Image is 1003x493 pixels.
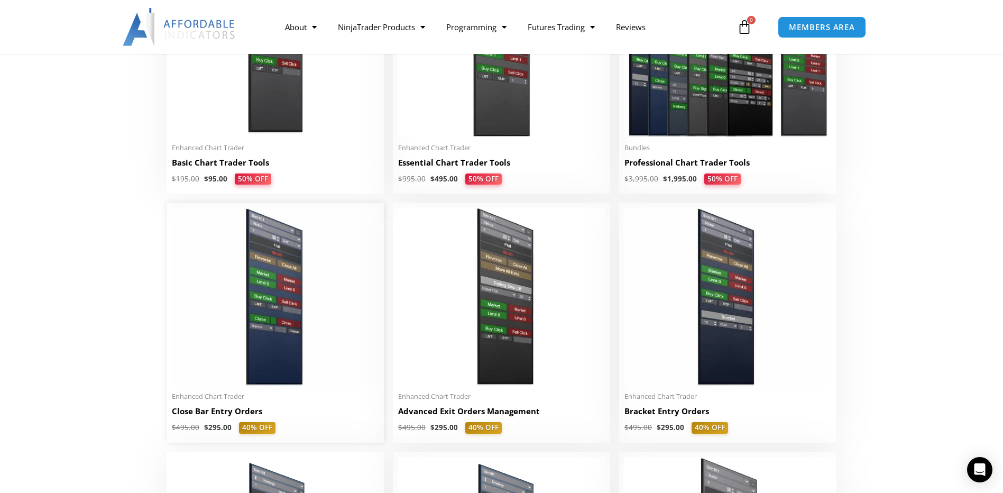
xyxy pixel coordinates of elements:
span: 0 [747,16,756,24]
span: MEMBERS AREA [789,23,855,31]
h2: Advanced Exit Orders Management [398,406,605,417]
bdi: 1,995.00 [663,174,697,184]
span: Bundles [624,143,831,152]
div: Open Intercom Messenger [967,457,992,482]
span: $ [172,423,176,432]
img: BracketEntryOrders [624,208,831,386]
span: 50% OFF [704,174,741,185]
span: $ [172,174,176,184]
span: 40% OFF [465,422,502,434]
span: $ [398,174,402,184]
nav: Menu [274,15,734,39]
span: $ [398,423,402,432]
span: $ [204,174,208,184]
bdi: 295.00 [204,423,232,432]
span: 40% OFF [239,422,275,434]
bdi: 995.00 [398,174,426,184]
a: About [274,15,327,39]
bdi: 3,995.00 [624,174,658,184]
bdi: 495.00 [624,423,652,432]
span: $ [663,174,667,184]
span: 40% OFF [692,422,728,434]
bdi: 95.00 [204,174,227,184]
bdi: 295.00 [657,423,684,432]
img: CloseBarOrders [172,208,379,386]
a: Close Bar Entry Orders [172,406,379,422]
span: $ [657,423,661,432]
a: Futures Trading [517,15,605,39]
a: Programming [436,15,517,39]
span: Enhanced Chart Trader [398,392,605,401]
span: $ [430,174,435,184]
img: AdvancedStopLossMgmt [398,208,605,386]
h2: Close Bar Entry Orders [172,406,379,417]
span: 50% OFF [235,174,271,185]
bdi: 495.00 [172,423,199,432]
span: $ [204,423,208,432]
h2: Bracket Entry Orders [624,406,831,417]
a: Professional Chart Trader Tools [624,157,831,174]
span: $ [430,423,435,432]
span: $ [624,174,629,184]
bdi: 495.00 [430,174,458,184]
a: Essential Chart Trader Tools [398,157,605,174]
bdi: 495.00 [398,423,426,432]
a: Bracket Entry Orders [624,406,831,422]
a: NinjaTrader Products [327,15,436,39]
a: MEMBERS AREA [778,16,866,38]
span: Enhanced Chart Trader [398,143,605,152]
h2: Professional Chart Trader Tools [624,157,831,168]
span: Enhanced Chart Trader [172,143,379,152]
a: Basic Chart Trader Tools [172,157,379,174]
a: Reviews [605,15,656,39]
a: 0 [721,12,768,42]
span: $ [624,423,629,432]
bdi: 295.00 [430,423,458,432]
h2: Essential Chart Trader Tools [398,157,605,168]
span: Enhanced Chart Trader [624,392,831,401]
a: Advanced Exit Orders Management [398,406,605,422]
span: Enhanced Chart Trader [172,392,379,401]
img: LogoAI | Affordable Indicators – NinjaTrader [123,8,236,46]
h2: Basic Chart Trader Tools [172,157,379,168]
span: 50% OFF [465,174,502,185]
bdi: 195.00 [172,174,199,184]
